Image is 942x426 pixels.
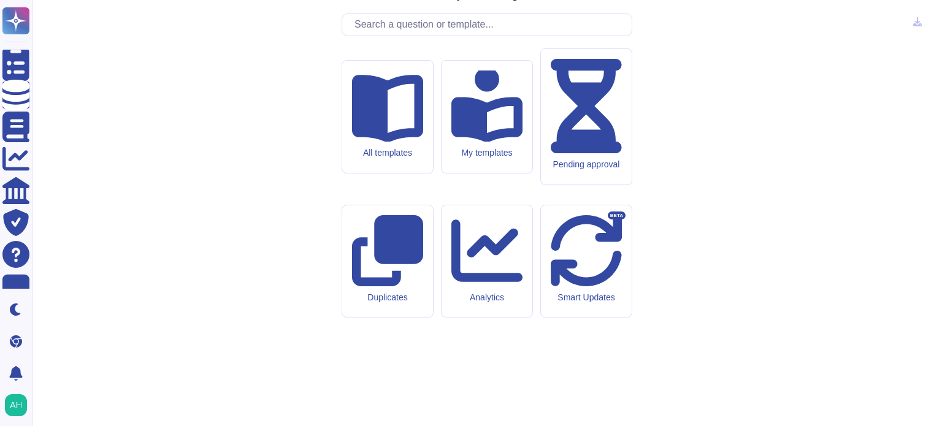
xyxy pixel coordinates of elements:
input: Search a question or template... [348,14,632,36]
div: My templates [451,148,523,158]
div: All templates [352,148,423,158]
div: Pending approval [551,159,622,170]
div: Duplicates [352,292,423,303]
div: Analytics [451,292,523,303]
div: BETA [608,211,626,220]
div: Smart Updates [551,292,622,303]
button: user [2,392,36,419]
img: user [5,394,27,416]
